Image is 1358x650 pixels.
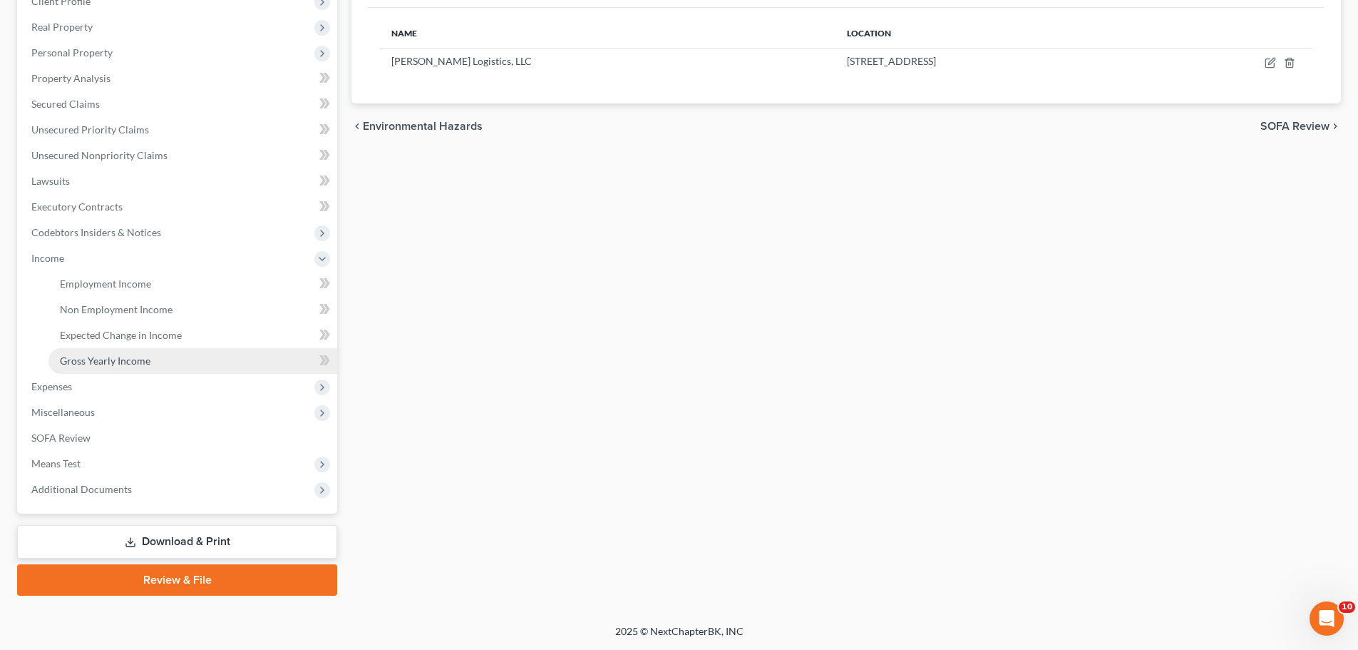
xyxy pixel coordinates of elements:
[31,432,91,444] span: SOFA Review
[20,425,337,451] a: SOFA Review
[20,117,337,143] a: Unsecured Priority Claims
[31,380,72,392] span: Expenses
[48,297,337,323] a: Non Employment Income
[847,28,891,39] span: Location
[31,226,161,238] span: Codebtors Insiders & Notices
[1310,601,1344,636] iframe: Intercom live chat
[60,303,173,315] span: Non Employment Income
[17,525,337,559] a: Download & Print
[351,121,363,132] i: chevron_left
[1339,601,1355,613] span: 10
[391,55,532,67] span: [PERSON_NAME] Logistics, LLC
[31,200,123,213] span: Executory Contracts
[31,457,81,469] span: Means Test
[351,121,483,132] button: chevron_left Environmental Hazards
[391,28,417,39] span: Name
[31,149,168,161] span: Unsecured Nonpriority Claims
[48,323,337,348] a: Expected Change in Income
[48,348,337,374] a: Gross Yearly Income
[31,123,149,136] span: Unsecured Priority Claims
[31,21,93,33] span: Real Property
[31,252,64,264] span: Income
[31,406,95,418] span: Miscellaneous
[1329,121,1341,132] i: chevron_right
[20,91,337,117] a: Secured Claims
[60,329,182,341] span: Expected Change in Income
[31,483,132,495] span: Additional Documents
[1260,121,1341,132] button: SOFA Review chevron_right
[273,624,1086,650] div: 2025 © NextChapterBK, INC
[60,355,150,367] span: Gross Yearly Income
[20,143,337,168] a: Unsecured Nonpriority Claims
[363,121,483,132] span: Environmental Hazards
[31,98,100,110] span: Secured Claims
[31,72,110,84] span: Property Analysis
[48,271,337,297] a: Employment Income
[31,46,113,59] span: Personal Property
[31,175,70,187] span: Lawsuits
[60,278,151,290] span: Employment Income
[847,55,936,67] span: [STREET_ADDRESS]
[20,66,337,91] a: Property Analysis
[17,564,337,596] a: Review & File
[20,168,337,194] a: Lawsuits
[1260,121,1329,132] span: SOFA Review
[20,194,337,220] a: Executory Contracts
